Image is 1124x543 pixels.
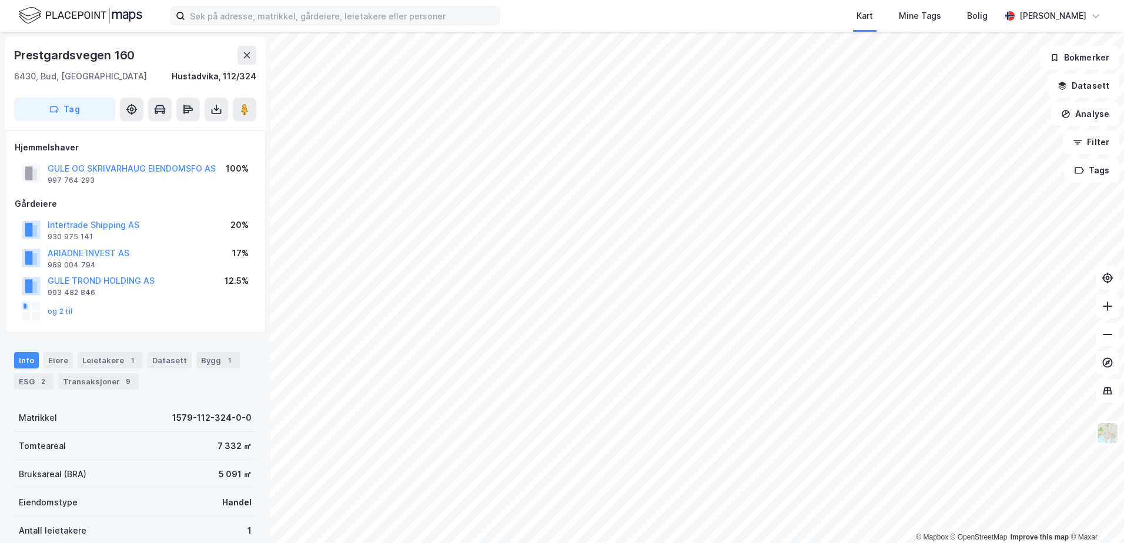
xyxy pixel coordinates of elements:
[14,352,39,368] div: Info
[172,69,256,83] div: Hustadvika, 112/324
[58,373,139,390] div: Transaksjoner
[14,46,137,65] div: Prestgardsvegen 160
[14,69,147,83] div: 6430, Bud, [GEOGRAPHIC_DATA]
[1011,533,1069,541] a: Improve this map
[48,176,95,185] div: 997 764 293
[148,352,192,368] div: Datasett
[232,246,249,260] div: 17%
[196,352,240,368] div: Bygg
[14,373,53,390] div: ESG
[218,439,252,453] div: 7 332 ㎡
[1065,487,1124,543] iframe: Chat Widget
[19,411,57,425] div: Matrikkel
[15,197,256,211] div: Gårdeiere
[14,98,115,121] button: Tag
[1065,159,1119,182] button: Tags
[48,288,95,297] div: 993 482 846
[19,5,142,26] img: logo.f888ab2527a4732fd821a326f86c7f29.svg
[1096,422,1119,444] img: Z
[15,140,256,155] div: Hjemmelshaver
[19,467,86,481] div: Bruksareal (BRA)
[967,9,988,23] div: Bolig
[19,495,78,510] div: Eiendomstype
[222,495,252,510] div: Handel
[916,533,948,541] a: Mapbox
[219,467,252,481] div: 5 091 ㎡
[223,354,235,366] div: 1
[126,354,138,366] div: 1
[1065,487,1124,543] div: Kontrollprogram for chat
[44,352,73,368] div: Eiere
[230,218,249,232] div: 20%
[19,524,86,538] div: Antall leietakere
[48,260,96,270] div: 989 004 794
[225,274,249,288] div: 12.5%
[37,376,49,387] div: 2
[899,9,941,23] div: Mine Tags
[1040,46,1119,69] button: Bokmerker
[122,376,134,387] div: 9
[78,352,143,368] div: Leietakere
[1063,130,1119,154] button: Filter
[19,439,66,453] div: Tomteareal
[226,162,249,176] div: 100%
[1019,9,1086,23] div: [PERSON_NAME]
[857,9,873,23] div: Kart
[247,524,252,538] div: 1
[1051,102,1119,126] button: Analyse
[48,232,93,242] div: 930 975 141
[185,7,499,25] input: Søk på adresse, matrikkel, gårdeiere, leietakere eller personer
[172,411,252,425] div: 1579-112-324-0-0
[1048,74,1119,98] button: Datasett
[951,533,1008,541] a: OpenStreetMap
